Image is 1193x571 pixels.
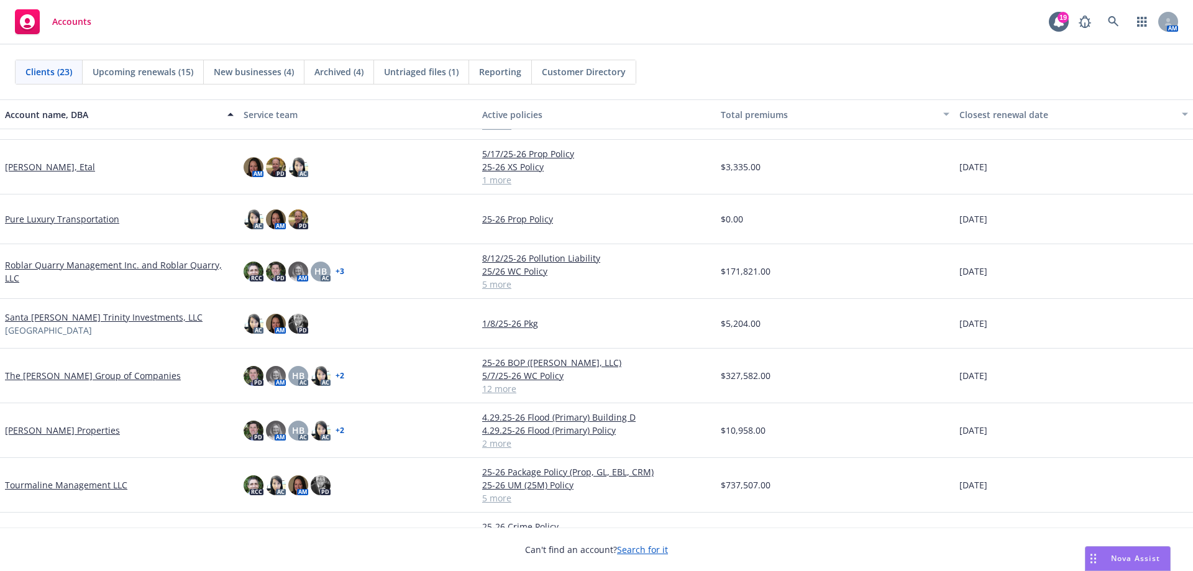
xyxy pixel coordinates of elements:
[482,252,711,265] a: 8/12/25-26 Pollution Liability
[721,108,936,121] div: Total premiums
[959,160,987,173] span: [DATE]
[716,99,954,129] button: Total premiums
[244,314,263,334] img: photo
[5,311,203,324] a: Santa [PERSON_NAME] Trinity Investments, LLC
[5,108,220,121] div: Account name, DBA
[482,160,711,173] a: 25-26 XS Policy
[482,278,711,291] a: 5 more
[1130,9,1154,34] a: Switch app
[288,475,308,495] img: photo
[244,421,263,441] img: photo
[5,478,127,491] a: Tourmaline Management LLC
[482,265,711,278] a: 25/26 WC Policy
[482,173,711,186] a: 1 more
[959,317,987,330] span: [DATE]
[239,99,477,129] button: Service team
[5,369,181,382] a: The [PERSON_NAME] Group of Companies
[959,265,987,278] span: [DATE]
[482,212,711,226] a: 25-26 Prop Policy
[1085,546,1171,571] button: Nova Assist
[482,520,711,533] a: 25-26 Crime Policy
[959,108,1174,121] div: Closest renewal date
[266,157,286,177] img: photo
[288,314,308,334] img: photo
[482,478,711,491] a: 25-26 UM (25M) Policy
[214,65,294,78] span: New businesses (4)
[959,212,987,226] span: [DATE]
[482,369,711,382] a: 5/7/25-26 WC Policy
[721,160,761,173] span: $3,335.00
[292,369,304,382] span: HB
[266,421,286,441] img: photo
[721,478,770,491] span: $737,507.00
[479,65,521,78] span: Reporting
[244,262,263,281] img: photo
[959,478,987,491] span: [DATE]
[266,366,286,386] img: photo
[542,65,626,78] span: Customer Directory
[244,366,263,386] img: photo
[10,4,96,39] a: Accounts
[721,424,766,437] span: $10,958.00
[5,160,95,173] a: [PERSON_NAME], Etal
[314,265,327,278] span: HB
[266,262,286,281] img: photo
[52,17,91,27] span: Accounts
[1058,12,1069,23] div: 19
[311,366,331,386] img: photo
[482,491,711,505] a: 5 more
[721,212,743,226] span: $0.00
[93,65,193,78] span: Upcoming renewals (15)
[5,258,234,285] a: Roblar Quarry Management Inc. and Roblar Quarry, LLC
[482,411,711,424] a: 4.29.25-26 Flood (Primary) Building D
[244,108,472,121] div: Service team
[336,427,344,434] a: + 2
[1101,9,1126,34] a: Search
[1086,547,1101,570] div: Drag to move
[959,424,987,437] span: [DATE]
[482,465,711,478] a: 25-26 Package Policy (Prop, GL, EBL, CRM)
[288,157,308,177] img: photo
[25,65,72,78] span: Clients (23)
[482,147,711,160] a: 5/17/25-26 Prop Policy
[959,369,987,382] span: [DATE]
[482,437,711,450] a: 2 more
[244,209,263,229] img: photo
[482,356,711,369] a: 25-26 BOP ([PERSON_NAME], LLC)
[266,314,286,334] img: photo
[721,369,770,382] span: $327,582.00
[5,212,119,226] a: Pure Luxury Transportation
[1072,9,1097,34] a: Report a Bug
[288,209,308,229] img: photo
[482,382,711,395] a: 12 more
[244,157,263,177] img: photo
[721,265,770,278] span: $171,821.00
[721,317,761,330] span: $5,204.00
[244,475,263,495] img: photo
[336,372,344,380] a: + 2
[266,475,286,495] img: photo
[311,421,331,441] img: photo
[266,209,286,229] img: photo
[292,424,304,437] span: HB
[525,543,668,556] span: Can't find an account?
[336,268,344,275] a: + 3
[288,262,308,281] img: photo
[1111,553,1160,564] span: Nova Assist
[482,424,711,437] a: 4.29.25-26 Flood (Primary) Policy
[617,544,668,555] a: Search for it
[5,324,92,337] span: [GEOGRAPHIC_DATA]
[477,99,716,129] button: Active policies
[482,108,711,121] div: Active policies
[314,65,363,78] span: Archived (4)
[954,99,1193,129] button: Closest renewal date
[482,317,711,330] a: 1/8/25-26 Pkg
[384,65,459,78] span: Untriaged files (1)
